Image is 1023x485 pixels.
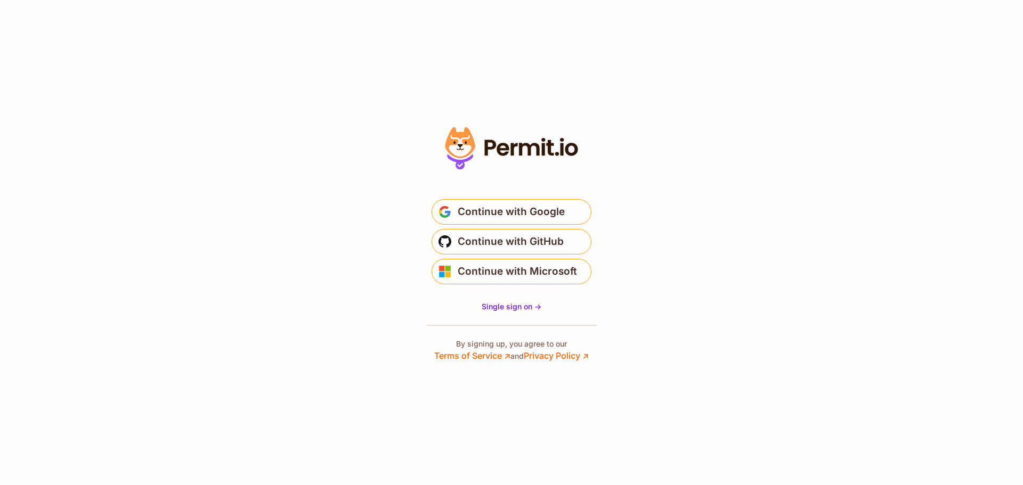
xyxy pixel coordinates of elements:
p: By signing up, you agree to our and [434,339,589,362]
button: Continue with Google [432,199,591,225]
a: Privacy Policy ↗ [524,350,589,361]
button: Continue with Microsoft [432,259,591,284]
span: Single sign on -> [482,302,541,311]
span: Continue with Google [458,203,565,220]
button: Continue with GitHub [432,229,591,254]
a: Single sign on -> [482,301,541,312]
span: Continue with Microsoft [458,263,577,280]
span: Continue with GitHub [458,233,564,250]
a: Terms of Service ↗ [434,350,510,361]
